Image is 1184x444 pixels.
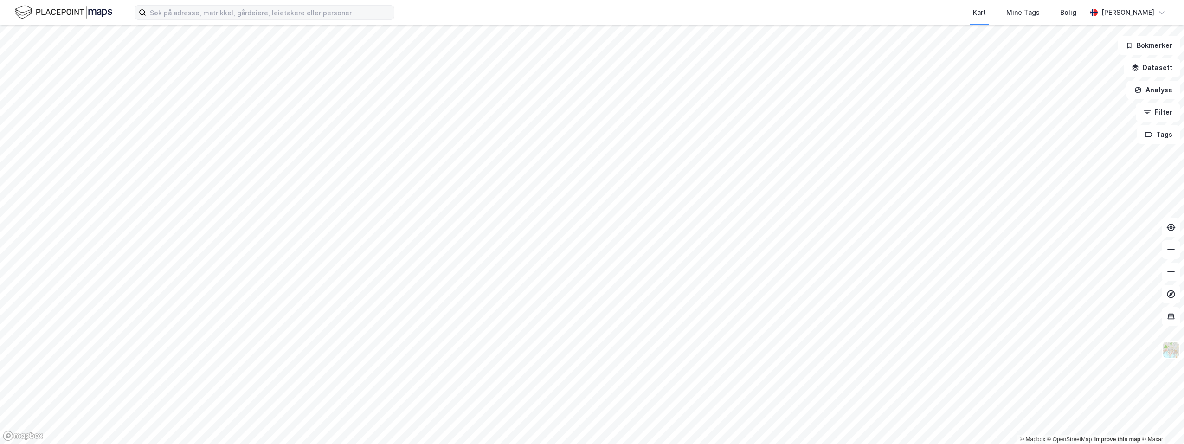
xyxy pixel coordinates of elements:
[1118,36,1180,55] button: Bokmerker
[1094,436,1140,443] a: Improve this map
[1136,103,1180,122] button: Filter
[1101,7,1154,18] div: [PERSON_NAME]
[1137,125,1180,144] button: Tags
[1138,399,1184,444] iframe: Chat Widget
[1006,7,1040,18] div: Mine Tags
[15,4,112,20] img: logo.f888ab2527a4732fd821a326f86c7f29.svg
[1047,436,1092,443] a: OpenStreetMap
[1020,436,1045,443] a: Mapbox
[1126,81,1180,99] button: Analyse
[1162,341,1180,359] img: Z
[973,7,986,18] div: Kart
[1124,58,1180,77] button: Datasett
[3,431,44,441] a: Mapbox homepage
[1138,399,1184,444] div: Kontrollprogram for chat
[1060,7,1076,18] div: Bolig
[146,6,394,19] input: Søk på adresse, matrikkel, gårdeiere, leietakere eller personer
